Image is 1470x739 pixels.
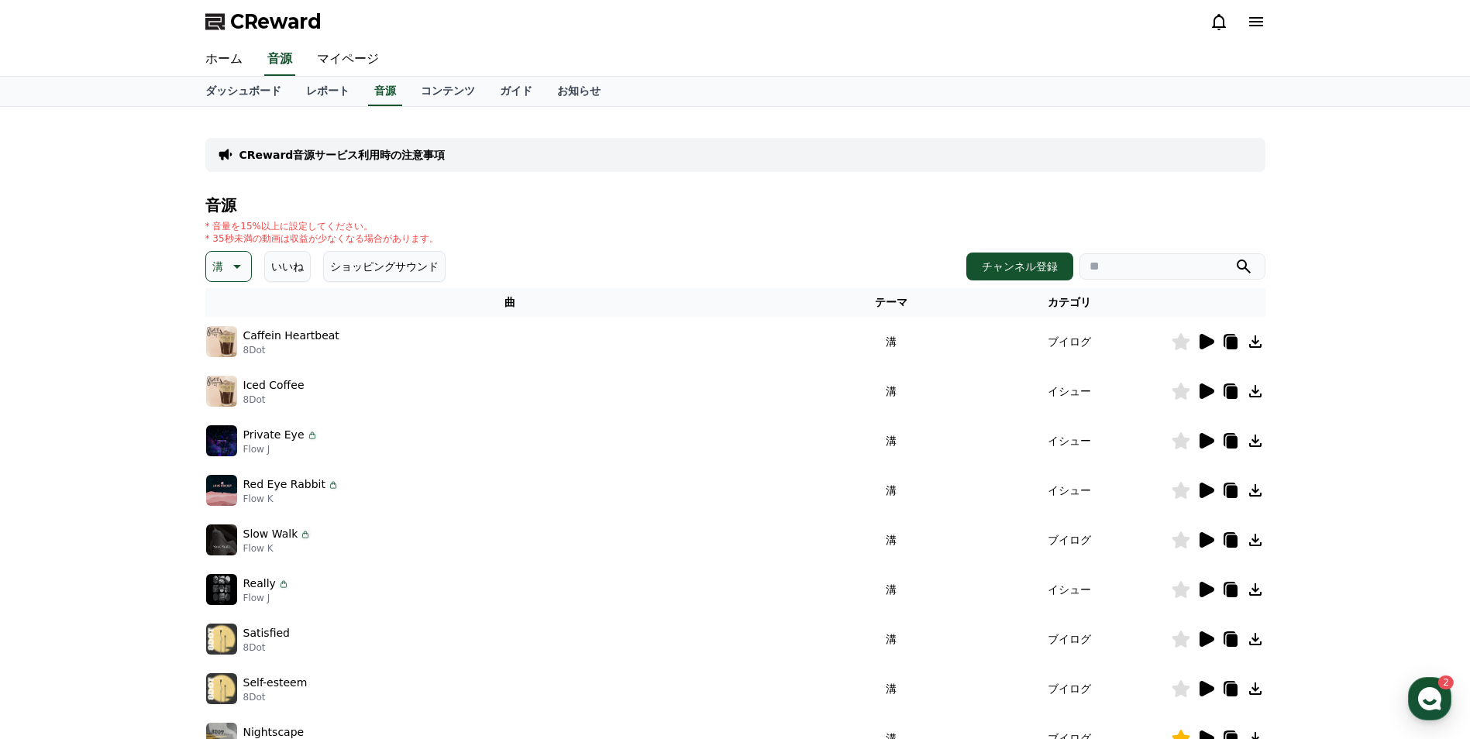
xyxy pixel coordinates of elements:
a: CReward [205,9,322,34]
a: ダッシュボード [193,77,294,106]
button: いいね [264,251,311,282]
p: Red Eye Rabbit [243,476,325,493]
button: 溝 [205,251,252,282]
p: Self-esteem [243,675,308,691]
p: * 音量を15%以上に設定してください。 [205,220,439,232]
p: 8Dot [243,691,308,703]
p: Flow J [243,592,290,604]
p: Iced Coffee [243,377,305,394]
p: Flow J [243,443,318,455]
a: レポート [294,77,362,106]
p: 8Dot [243,344,339,356]
a: マイページ [305,43,391,76]
p: 8Dot [243,641,290,654]
button: チャンネル登録 [966,253,1073,280]
a: ガイド [487,77,545,106]
p: 溝 [212,256,223,277]
span: CReward [230,9,322,34]
p: Satisfied [243,625,290,641]
td: ブイログ [968,317,1170,366]
p: * 35秒未満の動画は収益が少なくなる場合があります。 [205,232,439,245]
h4: 音源 [205,197,1265,214]
p: Private Eye [243,427,305,443]
p: Caffein Heartbeat [243,328,339,344]
p: 8Dot [243,394,305,406]
img: music [206,425,237,456]
td: イシュー [968,466,1170,515]
img: music [206,475,237,506]
p: Slow Walk [243,526,298,542]
td: 溝 [814,664,968,713]
img: music [206,326,237,357]
td: 溝 [814,614,968,664]
a: CReward音源サービス利用時の注意事項 [239,147,446,163]
a: 音源 [264,43,295,76]
a: ホーム [193,43,255,76]
th: カテゴリ [968,288,1170,317]
img: music [206,673,237,704]
td: 溝 [814,366,968,416]
img: music [206,624,237,655]
img: music [206,574,237,605]
p: Flow K [243,542,312,555]
td: イシュー [968,416,1170,466]
th: 曲 [205,288,814,317]
p: Really [243,576,276,592]
td: ブイログ [968,614,1170,664]
td: 溝 [814,416,968,466]
button: ショッピングサウンド [323,251,446,282]
img: music [206,376,237,407]
td: ブイログ [968,515,1170,565]
td: ブイログ [968,664,1170,713]
td: 溝 [814,317,968,366]
img: music [206,524,237,555]
a: コンテンツ [408,77,487,106]
td: イシュー [968,565,1170,614]
td: 溝 [814,515,968,565]
th: テーマ [814,288,968,317]
td: イシュー [968,366,1170,416]
a: 音源 [368,77,402,106]
td: 溝 [814,565,968,614]
a: お知らせ [545,77,613,106]
td: 溝 [814,466,968,515]
p: Flow K [243,493,339,505]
